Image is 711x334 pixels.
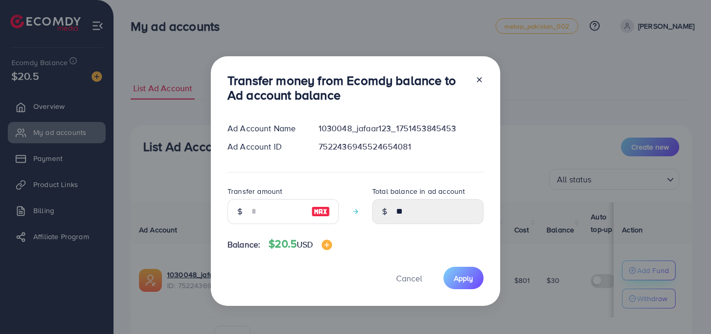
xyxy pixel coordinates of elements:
button: Apply [443,267,484,289]
iframe: Chat [667,287,703,326]
h4: $20.5 [269,238,332,251]
img: image [322,240,332,250]
button: Cancel [383,267,435,289]
span: Apply [454,273,473,283]
div: Ad Account ID [219,141,310,153]
h3: Transfer money from Ecomdy balance to Ad account balance [227,73,467,103]
label: Transfer amount [227,186,282,196]
img: image [311,205,330,218]
span: USD [297,239,313,250]
span: Cancel [396,273,422,284]
label: Total balance in ad account [372,186,465,196]
div: 1030048_jafaar123_1751453845453 [310,122,492,134]
div: Ad Account Name [219,122,310,134]
span: Balance: [227,239,260,251]
div: 7522436945524654081 [310,141,492,153]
